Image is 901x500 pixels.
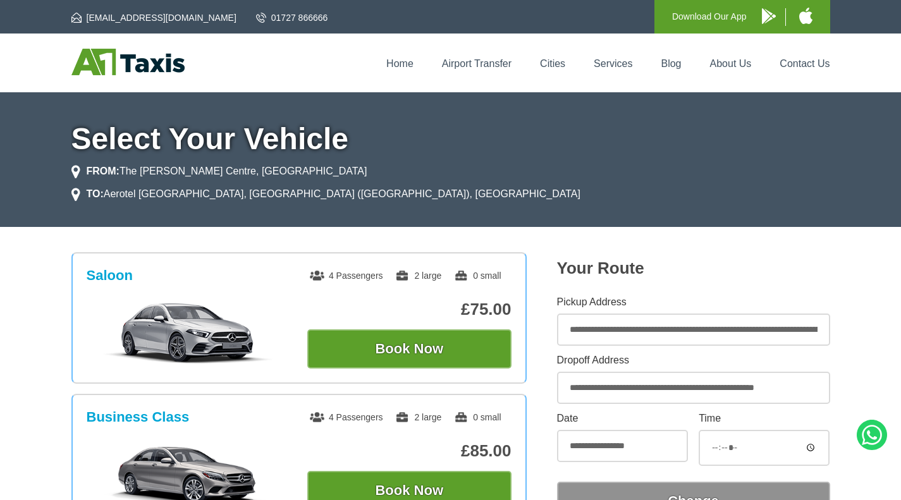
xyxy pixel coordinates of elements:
h3: Saloon [87,267,133,284]
button: Book Now [307,329,512,369]
img: A1 Taxis St Albans LTD [71,49,185,75]
label: Pickup Address [557,297,830,307]
a: About Us [710,58,752,69]
img: Saloon [93,302,283,365]
a: Cities [540,58,565,69]
h1: Select Your Vehicle [71,124,830,154]
label: Dropoff Address [557,355,830,365]
a: Services [594,58,632,69]
strong: TO: [87,188,104,199]
img: A1 Taxis Android App [762,8,776,24]
span: 4 Passengers [310,271,383,281]
h3: Business Class [87,409,190,425]
p: £75.00 [307,300,512,319]
span: 0 small [454,271,501,281]
span: 0 small [454,412,501,422]
p: Download Our App [672,9,747,25]
a: [EMAIL_ADDRESS][DOMAIN_NAME] [71,11,236,24]
a: Home [386,58,414,69]
li: The [PERSON_NAME] Centre, [GEOGRAPHIC_DATA] [71,164,367,179]
h2: Your Route [557,259,830,278]
img: A1 Taxis iPhone App [799,8,812,24]
label: Date [557,413,688,424]
a: 01727 866666 [256,11,328,24]
p: £85.00 [307,441,512,461]
span: 2 large [395,412,441,422]
a: Blog [661,58,681,69]
strong: FROM: [87,166,120,176]
label: Time [699,413,830,424]
span: 4 Passengers [310,412,383,422]
a: Airport Transfer [442,58,512,69]
li: Aerotel [GEOGRAPHIC_DATA], [GEOGRAPHIC_DATA] ([GEOGRAPHIC_DATA]), [GEOGRAPHIC_DATA] [71,186,580,202]
span: 2 large [395,271,441,281]
a: Contact Us [780,58,830,69]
